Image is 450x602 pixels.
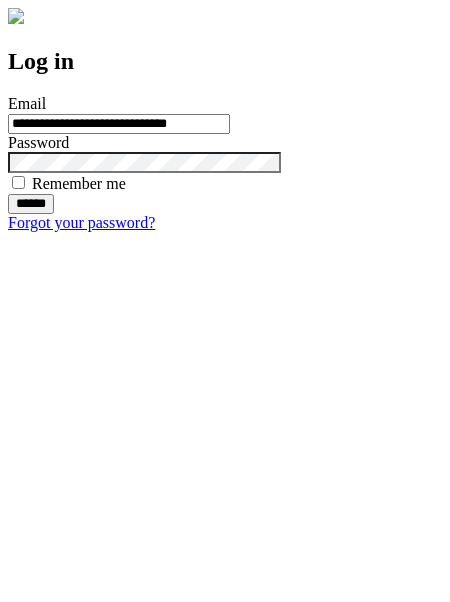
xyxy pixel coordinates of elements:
[8,8,24,24] img: logo-4e3dc11c47720685a147b03b5a06dd966a58ff35d612b21f08c02c0306f2b779.png
[8,95,46,112] label: Email
[8,48,442,75] h2: Log in
[32,175,126,192] label: Remember me
[8,214,155,231] a: Forgot your password?
[8,134,69,151] label: Password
